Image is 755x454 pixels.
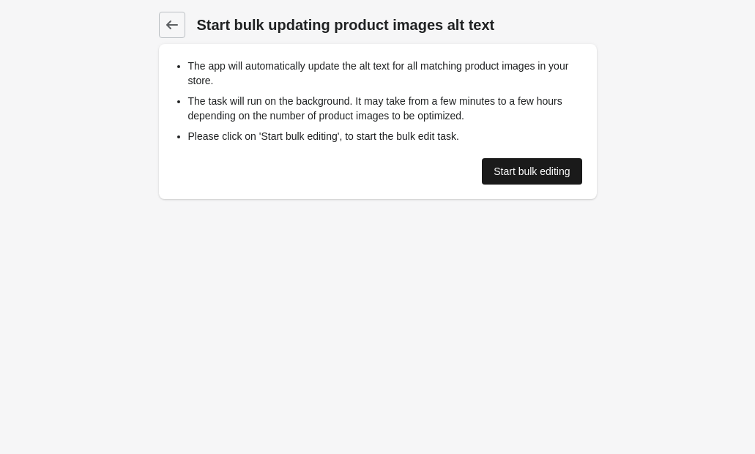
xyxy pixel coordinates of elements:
li: Please click on 'Start bulk editing', to start the bulk edit task. [188,129,582,144]
li: The app will automatically update the alt text for all matching product images in your store. [188,59,582,88]
h1: Start bulk updating product images alt text [197,15,597,35]
li: The task will run on the background. It may take from a few minutes to a few hours depending on t... [188,94,582,123]
div: Start bulk editing [494,165,570,177]
a: Start bulk editing [482,158,581,185]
